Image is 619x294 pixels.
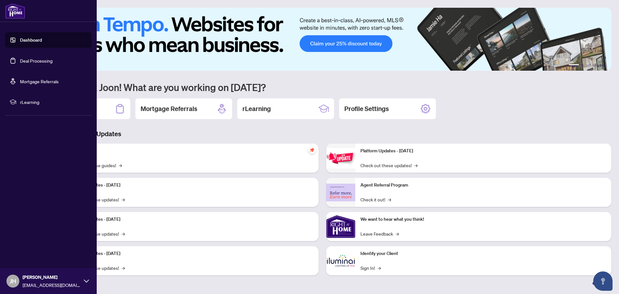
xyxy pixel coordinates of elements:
img: Platform Updates - June 23, 2025 [326,148,355,168]
a: Deal Processing [20,58,53,64]
p: Self-Help [68,147,313,155]
img: Identify your Client [326,246,355,275]
span: → [122,264,125,271]
p: We want to hear what you think! [360,216,606,223]
button: 5 [597,64,600,67]
button: 2 [582,64,584,67]
a: Sign In!→ [360,264,381,271]
p: Platform Updates - [DATE] [360,147,606,155]
span: → [122,196,125,203]
button: 3 [587,64,589,67]
span: → [122,230,125,237]
span: pushpin [308,146,316,154]
img: logo [5,3,25,19]
span: → [378,264,381,271]
img: Agent Referral Program [326,184,355,201]
h2: Mortgage Referrals [141,104,197,113]
span: [EMAIL_ADDRESS][DOMAIN_NAME] [23,281,81,289]
p: Platform Updates - [DATE] [68,216,313,223]
span: → [414,162,418,169]
span: [PERSON_NAME] [23,274,81,281]
button: 6 [602,64,605,67]
button: Open asap [593,271,613,291]
span: JH [10,277,16,286]
img: We want to hear what you think! [326,212,355,241]
p: Platform Updates - [DATE] [68,182,313,189]
img: Slide 0 [34,8,611,71]
a: Dashboard [20,37,42,43]
p: Agent Referral Program [360,182,606,189]
p: Identify your Client [360,250,606,257]
a: Check out these updates!→ [360,162,418,169]
span: → [388,196,391,203]
h3: Brokerage & Industry Updates [34,129,611,138]
p: Platform Updates - [DATE] [68,250,313,257]
button: 1 [569,64,579,67]
a: Mortgage Referrals [20,78,59,84]
button: 4 [592,64,594,67]
a: Leave Feedback→ [360,230,399,237]
span: → [119,162,122,169]
span: → [396,230,399,237]
span: rLearning [20,98,87,106]
h2: rLearning [242,104,271,113]
a: Check it out!→ [360,196,391,203]
h2: Profile Settings [344,104,389,113]
h1: Welcome back Joon! What are you working on [DATE]? [34,81,611,93]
